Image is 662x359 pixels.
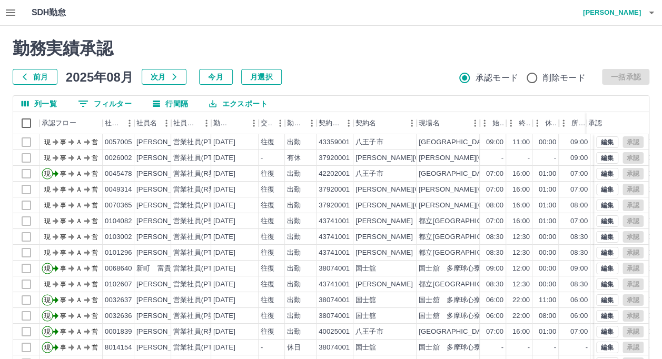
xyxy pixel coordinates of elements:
[570,295,588,305] div: 06:00
[76,138,82,146] text: Ａ
[105,169,132,179] div: 0045478
[501,343,503,353] div: -
[586,112,641,134] div: 承認
[60,202,66,209] text: 事
[486,295,503,305] div: 06:00
[417,112,480,134] div: 現場名
[272,115,288,131] button: メニュー
[539,327,556,337] div: 01:00
[92,186,98,193] text: 営
[231,116,246,131] button: ソート
[60,328,66,335] text: 事
[105,295,132,305] div: 0032637
[173,295,229,305] div: 営業社員(PT契約)
[404,115,420,131] button: メニュー
[570,327,588,337] div: 07:00
[261,248,274,258] div: 往復
[136,264,178,274] div: 新町 富貴子
[355,153,486,163] div: [PERSON_NAME][GEOGRAPHIC_DATA]
[419,185,597,195] div: [PERSON_NAME][GEOGRAPHIC_DATA]立夢が丘小学校
[419,264,481,274] div: 国士舘 多摩球心寮
[480,112,506,134] div: 始業
[136,295,194,305] div: [PERSON_NAME]
[596,152,618,164] button: 編集
[92,296,98,304] text: 営
[545,112,557,134] div: 休憩
[419,201,597,211] div: [PERSON_NAME][GEOGRAPHIC_DATA]立夢が丘小学校
[261,137,274,147] div: 往復
[92,328,98,335] text: 営
[259,112,285,134] div: 交通費
[287,248,301,258] div: 出勤
[261,264,274,274] div: 往復
[355,264,376,274] div: 国士舘
[136,201,194,211] div: [PERSON_NAME]
[287,137,301,147] div: 出勤
[586,343,588,353] div: -
[70,96,140,112] button: フィルター表示
[287,343,301,353] div: 休日
[60,281,66,288] text: 事
[42,112,76,134] div: 承認フロー
[419,343,481,353] div: 国士舘 多摩球心寮
[136,343,194,353] div: [PERSON_NAME]
[44,328,51,335] text: 現
[486,327,503,337] div: 07:00
[13,38,649,58] h2: 勤務実績承認
[13,69,57,85] button: 前月
[136,216,194,226] div: [PERSON_NAME]
[319,327,350,337] div: 40025001
[596,294,618,306] button: 編集
[528,153,530,163] div: -
[60,217,66,225] text: 事
[570,248,588,258] div: 08:30
[486,201,503,211] div: 08:00
[319,232,350,242] div: 43741001
[596,263,618,274] button: 編集
[543,72,586,84] span: 削除モード
[261,232,274,242] div: 往復
[355,201,486,211] div: [PERSON_NAME][GEOGRAPHIC_DATA]
[76,249,82,256] text: Ａ
[512,248,530,258] div: 12:30
[287,280,301,290] div: 出勤
[570,232,588,242] div: 08:30
[596,136,618,148] button: 編集
[355,169,383,179] div: 八王子市
[596,278,618,290] button: 編集
[60,138,66,146] text: 事
[539,280,556,290] div: 00:00
[319,185,350,195] div: 37920001
[570,201,588,211] div: 08:00
[596,310,618,322] button: 編集
[76,154,82,162] text: Ａ
[596,326,618,337] button: 編集
[501,153,503,163] div: -
[486,232,503,242] div: 08:30
[261,112,272,134] div: 交通費
[419,232,533,242] div: 都立[GEOGRAPHIC_DATA]教育学校
[512,232,530,242] div: 12:30
[211,112,259,134] div: 勤務日
[355,137,383,147] div: 八王子市
[319,169,350,179] div: 42202001
[173,201,229,211] div: 営業社員(PT契約)
[39,112,103,134] div: 承認フロー
[105,327,132,337] div: 0001839
[44,281,51,288] text: 現
[419,137,491,147] div: [GEOGRAPHIC_DATA]
[105,311,132,321] div: 0032636
[92,138,98,146] text: 営
[105,264,132,274] div: 0068640
[570,264,588,274] div: 09:00
[287,327,301,337] div: 出勤
[486,264,503,274] div: 09:00
[105,343,132,353] div: 8014154
[319,153,350,163] div: 37920001
[105,112,122,134] div: 社員番号
[539,232,556,242] div: 00:00
[539,137,556,147] div: 00:00
[92,249,98,256] text: 営
[355,327,383,337] div: 八王子市
[76,233,82,241] text: Ａ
